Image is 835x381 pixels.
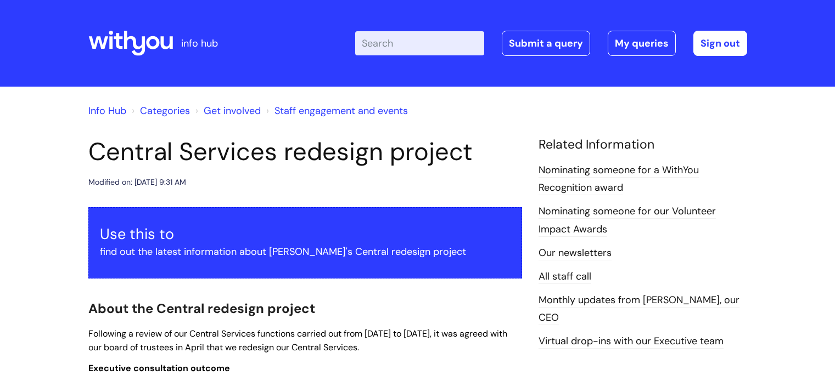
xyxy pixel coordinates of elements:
a: Categories [140,104,190,117]
p: find out the latest information about [PERSON_NAME]'s Central redesign project [100,243,511,260]
a: Our newsletters [539,246,612,260]
li: Staff engagement and events [264,102,408,120]
input: Search [355,31,484,55]
a: Nominating someone for our Volunteer Impact Awards [539,204,716,236]
h1: Central Services redesign project [88,137,522,167]
p: info hub [181,35,218,52]
a: Virtual drop-ins with our Executive team [539,334,724,349]
a: All staff call [539,270,591,284]
span: Executive consultation outcome [88,362,230,374]
a: Get involved [204,104,261,117]
div: Modified on: [DATE] 9:31 AM [88,175,186,189]
a: Info Hub [88,104,126,117]
a: Monthly updates from [PERSON_NAME], our CEO [539,293,739,325]
li: Get involved [193,102,261,120]
span: Following a review of our Central Services functions carried out from [DATE] to [DATE], it was ag... [88,328,507,353]
a: Staff engagement and events [274,104,408,117]
li: Solution home [129,102,190,120]
div: | - [355,31,747,56]
a: Sign out [693,31,747,56]
span: About the Central redesign project [88,300,315,317]
a: Nominating someone for a WithYou Recognition award [539,163,699,195]
h3: Use this to [100,225,511,243]
h4: Related Information [539,137,747,152]
a: Submit a query [502,31,590,56]
a: My queries [608,31,676,56]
